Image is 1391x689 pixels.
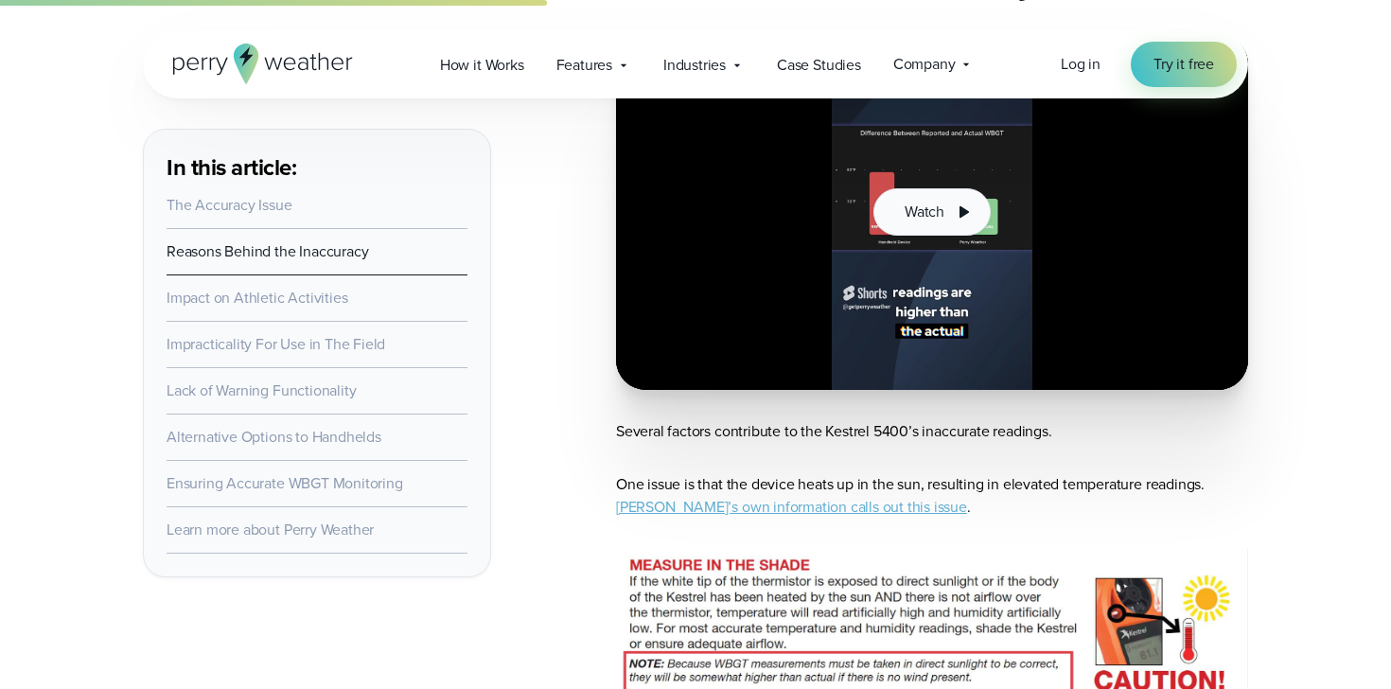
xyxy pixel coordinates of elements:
a: Learn more about Perry Weather [167,519,374,540]
span: Features [556,54,612,77]
span: Company [893,53,956,76]
span: Case Studies [777,54,861,77]
a: The Accuracy Issue [167,194,292,216]
a: Impracticality For Use in The Field [167,333,385,355]
a: [PERSON_NAME]’s own information calls out this issue [616,496,967,518]
span: How it Works [440,54,524,77]
a: Alternative Options to Handhelds [167,426,381,448]
button: Watch [873,188,991,236]
a: Reasons Behind the Inaccuracy [167,240,368,262]
span: Log in [1061,53,1100,75]
a: Lack of Warning Functionality [167,380,356,401]
span: Industries [663,54,726,77]
a: Try it free [1131,42,1237,87]
a: Case Studies [761,45,877,84]
a: How it Works [424,45,540,84]
h3: In this article: [167,152,467,183]
p: One issue is that the device heats up in the sun, resulting in elevated temperature readings. . [616,473,1248,519]
span: Watch [905,201,944,223]
span: Try it free [1153,53,1214,76]
a: Ensuring Accurate WBGT Monitoring [167,472,403,494]
a: Impact on Athletic Activities [167,287,347,309]
a: Log in [1061,53,1100,76]
p: Several factors contribute to the Kestrel 5400’s inaccurate readings. [616,420,1248,443]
